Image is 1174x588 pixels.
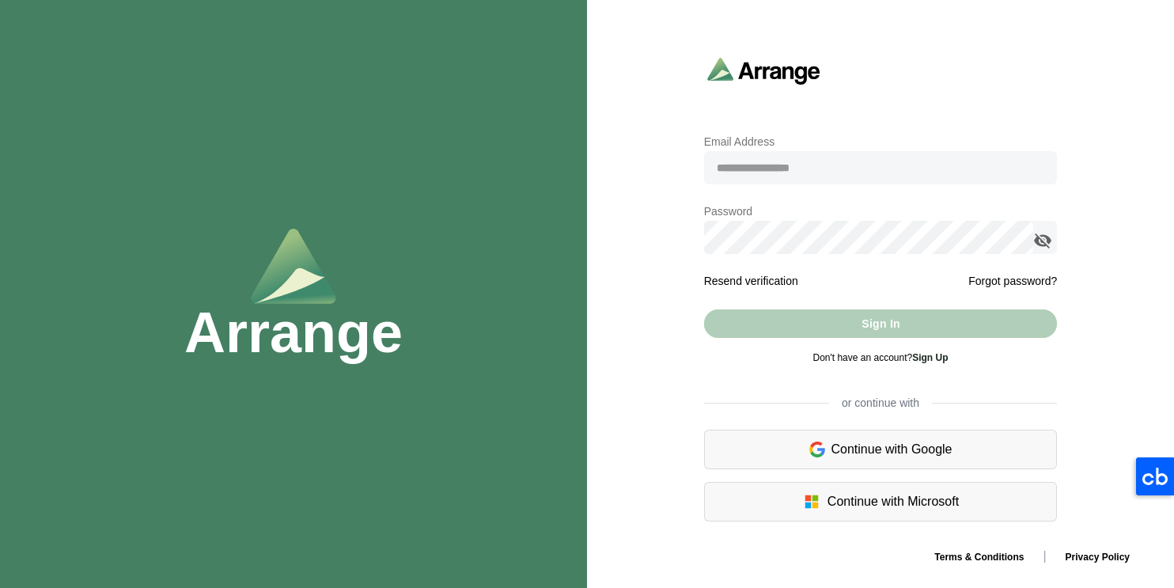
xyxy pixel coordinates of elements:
a: Privacy Policy [1053,552,1142,563]
div: Continue with Microsoft [704,482,1058,522]
a: Resend verification [704,275,798,287]
a: Sign Up [912,352,948,363]
img: microsoft-logo.7cf64d5f.svg [802,492,821,511]
p: Email Address [704,132,1058,151]
a: Terms & Conditions [922,552,1036,563]
img: google-logo.6d399ca0.svg [809,440,825,459]
a: Forgot password? [968,271,1057,290]
i: appended action [1033,231,1052,250]
span: or continue with [829,395,932,411]
h1: Arrange [184,304,403,361]
p: Password [704,202,1058,221]
span: Don't have an account? [812,352,948,363]
img: arrangeai-name-small-logo.4d2b8aee.svg [707,57,820,85]
span: | [1043,549,1046,563]
div: Continue with Google [704,430,1058,469]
